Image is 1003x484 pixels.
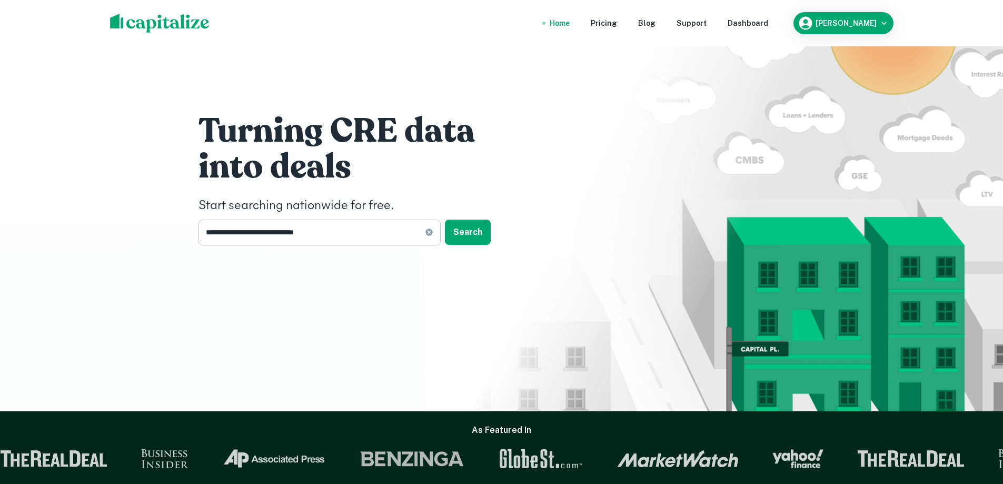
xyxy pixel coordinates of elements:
[591,17,617,29] a: Pricing
[769,449,820,468] img: Yahoo Finance
[198,146,514,188] h1: into deals
[677,17,707,29] a: Support
[110,14,210,33] img: capitalize-logo.png
[853,450,961,467] img: The Real Deal
[728,17,768,29] a: Dashboard
[355,449,461,468] img: Benzinga
[638,17,656,29] a: Blog
[198,110,514,152] h1: Turning CRE data
[445,220,491,245] button: Search
[950,400,1003,450] iframe: Chat Widget
[472,424,531,437] h6: As Featured In
[613,450,735,468] img: Market Watch
[550,17,570,29] a: Home
[494,449,580,468] img: GlobeSt
[198,196,514,215] h4: Start searching nationwide for free.
[793,12,893,34] button: [PERSON_NAME]
[137,449,185,468] img: Business Insider
[219,449,322,468] img: Associated Press
[816,19,877,27] h6: [PERSON_NAME]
